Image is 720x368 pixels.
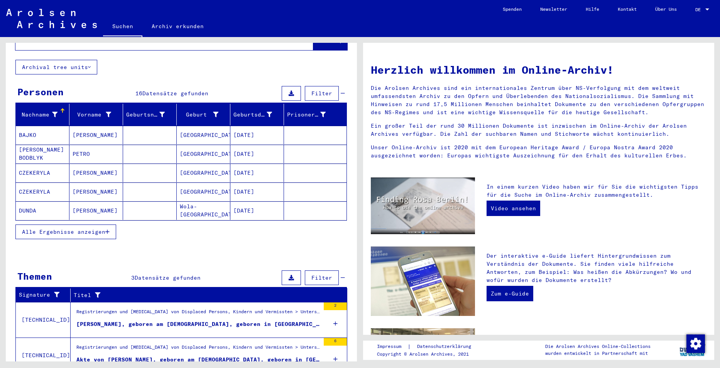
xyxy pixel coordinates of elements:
[16,302,71,338] td: [TECHNICAL_ID]
[230,126,284,144] mat-cell: [DATE]
[16,126,69,144] mat-cell: BAJKO
[678,340,707,360] img: yv_logo.png
[126,108,176,121] div: Geburtsname
[545,343,651,350] p: Die Arolsen Archives Online-Collections
[371,143,706,160] p: Unser Online-Archiv ist 2020 mit dem European Heritage Award / Europa Nostra Award 2020 ausgezeic...
[284,104,346,125] mat-header-cell: Prisoner #
[69,164,123,182] mat-cell: [PERSON_NAME]
[131,274,135,281] span: 3
[545,350,651,357] p: wurden entwickelt in Partnerschaft mit
[19,291,61,299] div: Signature
[487,286,533,301] a: Zum e-Guide
[180,108,230,121] div: Geburt‏
[695,7,704,12] span: DE
[16,182,69,201] mat-cell: CZEKERYLA
[287,108,337,121] div: Prisoner #
[17,269,52,283] div: Themen
[177,145,230,163] mat-cell: [GEOGRAPHIC_DATA]
[74,291,328,299] div: Titel
[371,246,475,316] img: eguide.jpg
[177,201,230,220] mat-cell: Wola-[GEOGRAPHIC_DATA]
[487,334,706,366] p: Zusätzlich zu Ihrer eigenen Recherche haben Sie die Möglichkeit, eine Anfrage an die Arolsen Arch...
[487,183,706,199] p: In einem kurzen Video haben wir für Sie die wichtigsten Tipps für die Suche im Online-Archiv zusa...
[76,320,320,328] div: [PERSON_NAME], geboren am [DEMOGRAPHIC_DATA], geboren in [GEOGRAPHIC_DATA]
[177,182,230,201] mat-cell: [GEOGRAPHIC_DATA]
[230,201,284,220] mat-cell: [DATE]
[69,182,123,201] mat-cell: [PERSON_NAME]
[142,90,208,97] span: Datensätze gefunden
[230,145,284,163] mat-cell: [DATE]
[19,111,57,119] div: Nachname
[22,228,105,235] span: Alle Ergebnisse anzeigen
[76,308,320,319] div: Registrierungen und [MEDICAL_DATA] von Displaced Persons, Kindern und Vermissten > Unterstützungs...
[371,122,706,138] p: Ein großer Teil der rund 30 Millionen Dokumente ist inzwischen im Online-Archiv der Arolsen Archi...
[487,201,540,216] a: Video ansehen
[74,289,338,301] div: Titel
[69,201,123,220] mat-cell: [PERSON_NAME]
[15,60,97,74] button: Archival tree units
[6,9,97,28] img: Arolsen_neg.svg
[73,111,111,119] div: Vorname
[126,111,165,119] div: Geburtsname
[135,274,201,281] span: Datensätze gefunden
[305,270,339,285] button: Filter
[76,344,320,354] div: Registrierungen und [MEDICAL_DATA] von Displaced Persons, Kindern und Vermissten > Unterstützungs...
[230,104,284,125] mat-header-cell: Geburtsdatum
[177,164,230,182] mat-cell: [GEOGRAPHIC_DATA]
[311,90,332,97] span: Filter
[230,182,284,201] mat-cell: [DATE]
[377,343,407,351] a: Impressum
[233,111,272,119] div: Geburtsdatum
[287,111,326,119] div: Prisoner #
[69,126,123,144] mat-cell: [PERSON_NAME]
[135,90,142,97] span: 16
[371,177,475,234] img: video.jpg
[73,108,123,121] div: Vorname
[411,343,480,351] a: Datenschutzerklärung
[16,145,69,163] mat-cell: [PERSON_NAME] BODBLYK
[123,104,177,125] mat-header-cell: Geburtsname
[16,104,69,125] mat-header-cell: Nachname
[324,302,347,310] div: 2
[233,108,284,121] div: Geburtsdatum
[371,62,706,78] h1: Herzlich willkommen im Online-Archiv!
[686,334,705,353] img: Zustimmung ändern
[16,201,69,220] mat-cell: DUNDA
[487,252,706,284] p: Der interaktive e-Guide liefert Hintergrundwissen zum Verständnis der Dokumente. Sie finden viele...
[17,85,64,99] div: Personen
[69,145,123,163] mat-cell: PETRO
[142,17,213,35] a: Archiv erkunden
[311,274,332,281] span: Filter
[180,111,218,119] div: Geburt‏
[371,84,706,116] p: Die Arolsen Archives sind ein internationales Zentrum über NS-Verfolgung mit dem weltweit umfasse...
[324,338,347,346] div: 6
[305,86,339,101] button: Filter
[76,356,320,364] div: Akte von [PERSON_NAME], geboren am [DEMOGRAPHIC_DATA], geboren in [GEOGRAPHIC_DATA]
[230,164,284,182] mat-cell: [DATE]
[177,104,230,125] mat-header-cell: Geburt‏
[19,289,70,301] div: Signature
[377,351,480,358] p: Copyright © Arolsen Archives, 2021
[177,126,230,144] mat-cell: [GEOGRAPHIC_DATA]
[686,334,705,353] div: Zustimmung ändern
[103,17,142,37] a: Suchen
[19,108,69,121] div: Nachname
[69,104,123,125] mat-header-cell: Vorname
[15,225,116,239] button: Alle Ergebnisse anzeigen
[16,164,69,182] mat-cell: CZEKERYLA
[377,343,480,351] div: |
